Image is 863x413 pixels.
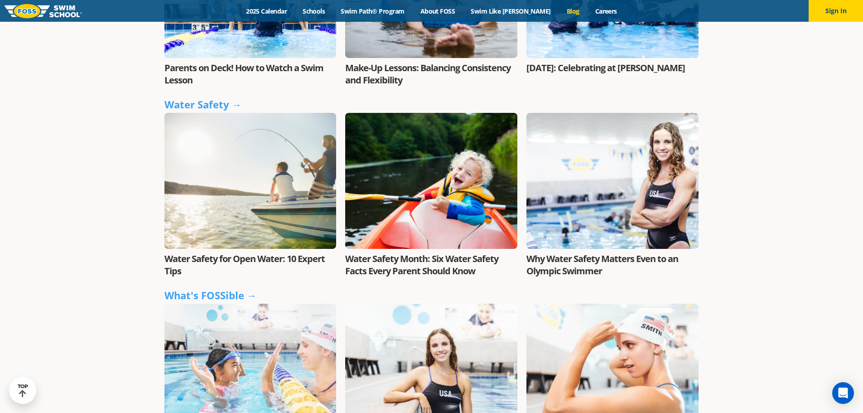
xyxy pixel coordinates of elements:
img: FOSS Swim School Logo [5,4,82,18]
a: What's FOSSible → [164,288,257,302]
a: Swim Path® Program [333,7,412,15]
a: Schools [295,7,333,15]
a: Water Safety for Open Water: 10 Expert Tips [164,253,325,277]
a: About FOSS [412,7,463,15]
a: [DATE]: Celebrating at [PERSON_NAME] [526,62,685,74]
a: Water Safety → [164,97,242,111]
a: Careers [587,7,625,15]
a: Water Safety Month: Six Water Safety Facts Every Parent Should Know [345,253,498,277]
a: Why Water Safety Matters Even to an Olympic Swimmer [526,253,678,277]
a: Make-Up Lessons: Balancing Consistency and Flexibility [345,62,511,86]
a: Parents on Deck! How to Watch a Swim Lesson [164,62,323,86]
a: Blog [559,7,587,15]
a: 2025 Calendar [238,7,295,15]
div: Open Intercom Messenger [832,382,854,404]
a: Swim Like [PERSON_NAME] [463,7,559,15]
div: TOP [18,384,28,398]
